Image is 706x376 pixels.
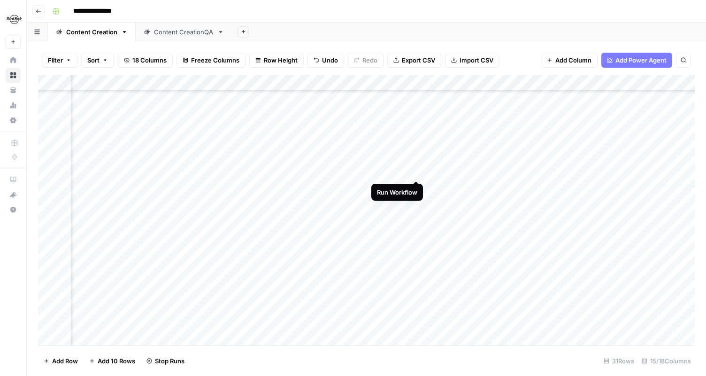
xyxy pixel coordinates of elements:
[460,55,493,65] span: Import CSV
[6,202,21,217] button: Help + Support
[377,188,417,197] div: Run Workflow
[307,53,344,68] button: Undo
[638,353,695,368] div: 15/18 Columns
[6,172,21,187] a: AirOps Academy
[249,53,304,68] button: Row Height
[402,55,435,65] span: Export CSV
[6,53,21,68] a: Home
[132,55,167,65] span: 18 Columns
[6,8,21,31] button: Workspace: Hard Rock Digital
[191,55,239,65] span: Freeze Columns
[6,83,21,98] a: Your Data
[6,113,21,128] a: Settings
[615,55,667,65] span: Add Power Agent
[387,53,441,68] button: Export CSV
[555,55,591,65] span: Add Column
[118,53,173,68] button: 18 Columns
[66,27,117,37] div: Content Creation
[52,356,78,366] span: Add Row
[48,23,136,41] a: Content Creation
[541,53,598,68] button: Add Column
[362,55,377,65] span: Redo
[48,55,63,65] span: Filter
[601,53,672,68] button: Add Power Agent
[600,353,638,368] div: 31 Rows
[98,356,135,366] span: Add 10 Rows
[176,53,246,68] button: Freeze Columns
[84,353,141,368] button: Add 10 Rows
[6,188,20,202] div: What's new?
[81,53,114,68] button: Sort
[6,98,21,113] a: Usage
[87,55,100,65] span: Sort
[6,187,21,202] button: What's new?
[38,353,84,368] button: Add Row
[136,23,232,41] a: Content CreationQA
[155,356,184,366] span: Stop Runs
[322,55,338,65] span: Undo
[264,55,298,65] span: Row Height
[6,68,21,83] a: Browse
[348,53,384,68] button: Redo
[42,53,77,68] button: Filter
[141,353,190,368] button: Stop Runs
[154,27,214,37] div: Content CreationQA
[445,53,499,68] button: Import CSV
[6,11,23,28] img: Hard Rock Digital Logo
